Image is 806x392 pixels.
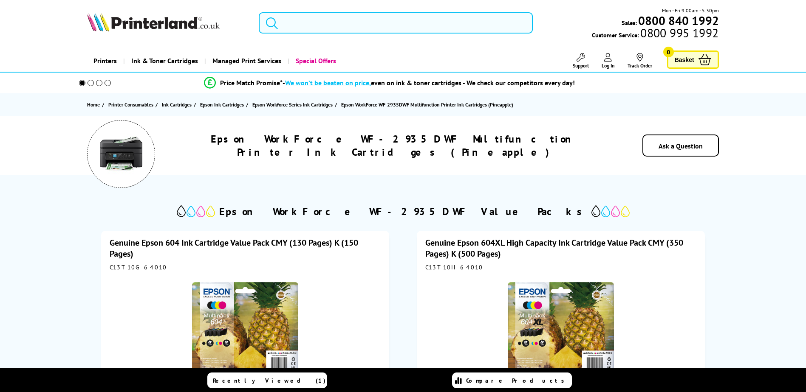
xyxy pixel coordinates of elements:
span: Mon - Fri 9:00am - 5:30pm [662,6,719,14]
a: Printerland Logo [87,13,248,33]
span: 0 [663,47,674,57]
a: Home [87,100,102,109]
img: Printerland Logo [87,13,220,31]
h2: Epson WorkForce WF-2935DWF Value Packs [219,205,587,218]
a: Genuine Epson 604XL High Capacity Ink Cartridge Value Pack CMY (350 Pages) K (500 Pages) [425,237,683,259]
a: Epson Ink Cartridges [200,100,246,109]
li: modal_Promise [68,76,712,90]
span: 0800 995 1992 [639,29,718,37]
span: Epson Ink Cartridges [200,100,244,109]
a: Ask a Question [659,142,703,150]
span: We won’t be beaten on price, [285,78,371,87]
h1: Epson WorkForce WF-2935DWF Multifunction Printer Ink Cartridges (Pineapple) [181,132,611,159]
img: Epson WorkForce WF-2935DWF Multifunction Printer Ink Cartridges [100,133,142,175]
span: Ink & Toner Cartridges [131,50,198,72]
span: Price Match Promise* [220,78,283,87]
a: Ink Cartridges [162,100,194,109]
a: Special Offers [288,50,342,72]
a: Recently Viewed (1) [207,372,327,388]
span: Customer Service: [592,29,718,39]
span: Support [573,62,589,69]
div: - even on ink & toner cartridges - We check our competitors every day! [283,78,575,87]
a: Printers [87,50,123,72]
a: 0800 840 1992 [637,17,719,25]
span: Compare Products [466,377,569,384]
a: Track Order [628,53,652,69]
span: Sales: [622,19,637,27]
span: Epson Workforce Series Ink Cartridges [252,100,333,109]
a: Basket 0 [667,50,719,69]
b: 0800 840 1992 [638,13,719,28]
img: Epson 604 Ink Cartridge Value Pack CMY (130 Pages) K (150 Pages) [192,275,298,381]
a: Genuine Epson 604 Ink Cartridge Value Pack CMY (130 Pages) K (150 Pages) [110,237,358,259]
a: Managed Print Services [204,50,288,72]
span: Basket [675,54,694,65]
span: Ink Cartridges [162,100,192,109]
img: Epson 604XL High Capacity Ink Cartridge Value Pack CMY (350 Pages) K (500 Pages) [508,275,614,381]
a: Ink & Toner Cartridges [123,50,204,72]
span: Recently Viewed (1) [213,377,326,384]
a: Support [573,53,589,69]
a: Log In [602,53,615,69]
a: Epson Workforce Series Ink Cartridges [252,100,335,109]
span: Printer Consumables [108,100,153,109]
span: Epson WorkForce WF-2935DWF Multifunction Printer Ink Cartridges (Pineapple) [341,101,513,108]
div: C13T10G64010 [110,263,381,271]
a: Compare Products [452,372,572,388]
span: Log In [602,62,615,69]
div: C13T10H64010 [425,263,696,271]
a: Printer Consumables [108,100,156,109]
